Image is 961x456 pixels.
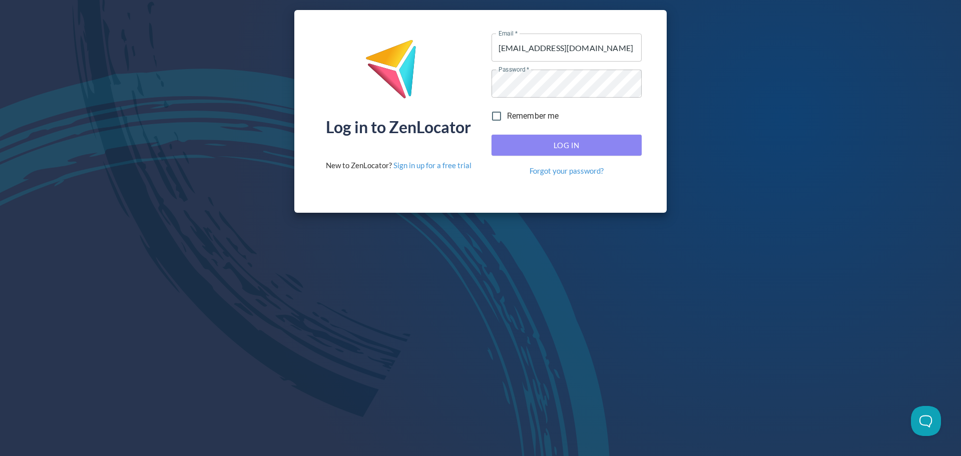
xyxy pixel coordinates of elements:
button: Log In [492,135,642,156]
a: Forgot your password? [530,166,604,176]
input: name@company.com [492,34,642,62]
span: Remember me [507,110,559,122]
iframe: Toggle Customer Support [911,406,941,436]
div: Log in to ZenLocator [326,119,471,135]
a: Sign in up for a free trial [393,161,471,170]
div: New to ZenLocator? [326,160,471,171]
span: Log In [503,139,631,152]
img: ZenLocator [365,39,432,107]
